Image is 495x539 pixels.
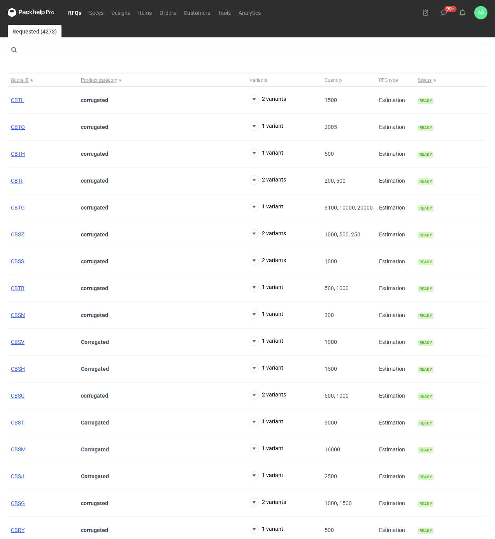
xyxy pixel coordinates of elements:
[11,312,25,318] a: CBSN
[474,6,487,19] button: AŚ
[325,527,334,533] span: 500
[376,167,415,194] div: Estimation
[81,258,108,264] strong: corrugated
[418,501,434,507] span: Ready
[325,366,337,372] span: 1500
[11,473,24,479] a: CBSJ
[8,25,61,37] a: Requested (4273)
[11,231,24,238] a: CBSZ
[376,382,415,409] div: Estimation
[379,77,398,83] span: RFQ type
[249,525,283,534] button: 1 variant
[249,148,283,158] button: 1 variant
[11,97,24,103] a: CBTL
[418,420,434,426] span: Ready
[11,446,26,453] a: CBSM
[81,339,109,345] strong: Corrugated
[418,259,434,265] span: Ready
[325,419,337,426] span: 3000
[415,74,485,86] button: Status
[418,178,434,185] span: Ready
[249,498,286,507] button: 2 variants
[11,419,24,426] a: CBST
[325,312,334,318] span: 300
[11,178,23,184] a: CBTI
[8,74,78,86] button: Quote ID
[418,474,434,480] span: Ready
[249,363,283,373] button: 1 variant
[235,8,265,17] a: Analytics
[376,114,415,141] div: Estimation
[81,204,108,211] strong: corrugated
[11,258,24,264] a: CBSS
[81,97,108,103] strong: corrugated
[249,471,283,480] button: 1 variant
[418,447,434,453] span: Ready
[11,500,25,506] a: CBSG
[81,473,109,479] strong: Corrugated
[376,221,415,248] div: Estimation
[376,141,415,167] div: Estimation
[249,122,283,131] button: 1 variant
[418,232,434,238] span: Ready
[11,124,25,130] a: CBTO
[325,285,349,291] span: 500, 1000
[11,151,25,157] a: CBTH
[11,393,25,399] a: CBSU
[8,8,54,17] svg: Packhelp Pro
[325,339,337,345] span: 1000
[81,393,108,399] strong: corrugated
[81,285,108,291] strong: corrugated
[418,313,434,319] span: Ready
[249,336,283,346] button: 1 variant
[180,8,214,17] a: Customers
[325,473,337,479] span: 2500
[11,204,25,211] span: CBTG
[214,8,235,17] a: Tools
[325,231,360,238] span: 1000, 500, 250
[81,312,108,318] strong: corrugated
[418,98,434,104] span: Ready
[81,527,108,533] strong: corrugated
[11,366,25,372] span: CBSH
[249,310,283,319] button: 1 variant
[418,205,434,211] span: Ready
[134,8,156,17] a: Items
[376,329,415,356] div: Estimation
[325,124,337,130] span: 2005
[64,8,85,17] a: RFQs
[418,151,434,158] span: Ready
[418,286,434,292] span: Ready
[81,77,117,83] span: Product category
[107,8,134,17] a: Designs
[249,77,267,83] span: Variants
[418,125,434,131] span: Ready
[474,6,487,19] div: Adrian Świerżewski
[11,527,25,533] span: CBRY
[418,393,434,400] span: Ready
[11,339,25,345] a: CBSV
[249,417,283,426] button: 1 variant
[325,97,337,103] span: 1500
[325,151,334,157] span: 500
[249,283,283,292] button: 1 variant
[11,285,25,291] a: CBTB
[249,256,286,265] button: 2 variants
[249,229,286,238] button: 2 variants
[11,77,29,83] span: Quote ID
[325,446,340,453] span: 16000
[81,178,108,184] strong: corrugated
[81,419,109,426] strong: Corrugated
[81,500,108,506] strong: corrugated
[376,248,415,275] div: Estimation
